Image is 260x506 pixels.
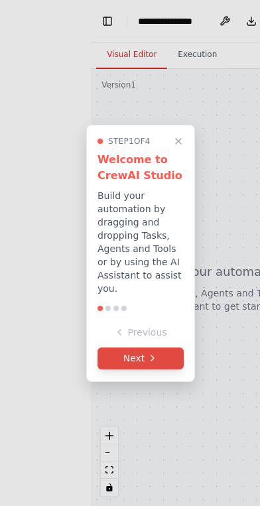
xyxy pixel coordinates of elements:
[108,136,151,147] span: Step 1 of 4
[170,133,186,149] button: Close walkthrough
[99,12,116,31] button: Hide left sidebar
[97,348,184,369] button: Next
[97,152,184,184] h3: Welcome to CrewAI Studio
[97,322,184,344] button: Previous
[97,189,184,295] p: Build your automation by dragging and dropping Tasks, Agents and Tools or by using the AI Assista...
